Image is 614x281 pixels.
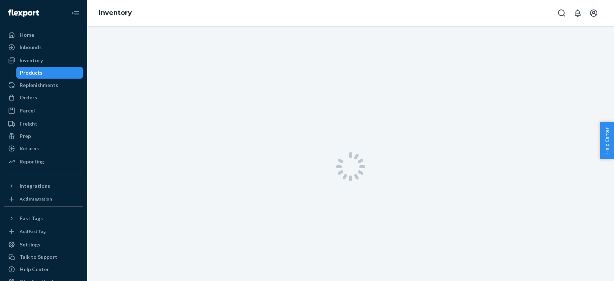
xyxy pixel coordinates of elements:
button: Help Center [600,122,614,159]
div: Home [20,31,34,39]
a: Help Center [4,264,83,275]
div: Replenishments [20,82,58,89]
a: Inventory [99,9,132,17]
div: Fast Tags [20,215,43,222]
div: Inbounds [20,44,42,51]
button: Integrations [4,180,83,192]
div: Inventory [20,57,43,64]
a: Add Integration [4,195,83,203]
div: Integrations [20,182,50,190]
a: Add Fast Tag [4,227,83,236]
a: Prep [4,130,83,142]
div: Add Integration [20,196,52,202]
div: Parcel [20,107,35,114]
div: Prep [20,132,31,140]
div: Reporting [20,158,44,165]
a: Reporting [4,156,83,167]
div: Talk to Support [20,253,57,261]
a: Talk to Support [4,251,83,263]
a: Parcel [4,105,83,116]
img: Flexport logo [8,9,39,17]
ol: breadcrumbs [93,3,138,24]
div: Returns [20,145,39,152]
div: Freight [20,120,37,127]
button: Fast Tags [4,213,83,224]
a: Replenishments [4,79,83,91]
div: Products [20,69,43,76]
div: Help Center [20,266,49,273]
a: Orders [4,92,83,103]
a: Home [4,29,83,41]
button: Close Navigation [68,6,83,20]
a: Products [16,67,83,79]
button: Open Search Box [554,6,569,20]
div: Orders [20,94,37,101]
a: Inventory [4,55,83,66]
button: Open notifications [570,6,585,20]
a: Inbounds [4,41,83,53]
a: Returns [4,143,83,154]
a: Freight [4,118,83,130]
a: Settings [4,239,83,250]
button: Open account menu [586,6,601,20]
div: Settings [20,241,40,248]
div: Add Fast Tag [20,228,46,234]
